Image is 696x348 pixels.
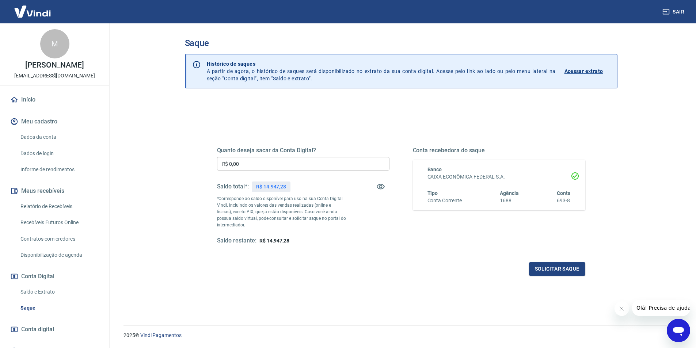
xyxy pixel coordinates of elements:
a: Dados da conta [18,130,100,145]
button: Conta Digital [9,268,100,284]
p: [PERSON_NAME] [25,61,84,69]
div: M [40,29,69,58]
p: Histórico de saques [207,60,556,68]
a: Informe de rendimentos [18,162,100,177]
h5: Saldo restante: [217,237,256,245]
a: Recebíveis Futuros Online [18,215,100,230]
iframe: Fechar mensagem [615,301,629,316]
a: Relatório de Recebíveis [18,199,100,214]
h6: 1688 [500,197,519,204]
a: Início [9,92,100,108]
a: Acessar extrato [564,60,611,82]
p: Acessar extrato [564,68,603,75]
span: Agência [500,190,519,196]
a: Dados de login [18,146,100,161]
h5: Quanto deseja sacar da Conta Digital? [217,147,389,154]
h6: CAIXA ECONÔMICA FEDERAL S.A. [427,173,571,181]
a: Saque [18,301,100,316]
button: Meus recebíveis [9,183,100,199]
span: Olá! Precisa de ajuda? [4,5,61,11]
a: Saldo e Extrato [18,284,100,299]
span: R$ 14.947,28 [259,238,289,244]
a: Conta digital [9,321,100,337]
p: [EMAIL_ADDRESS][DOMAIN_NAME] [14,72,95,80]
h5: Saldo total*: [217,183,249,190]
p: R$ 14.947,28 [256,183,286,191]
h6: Conta Corrente [427,197,462,204]
img: Vindi [9,0,56,23]
button: Meu cadastro [9,114,100,130]
span: Conta digital [21,324,54,334]
p: A partir de agora, o histórico de saques será disponibilizado no extrato da sua conta digital. Ac... [207,60,556,82]
iframe: Mensagem da empresa [632,300,690,316]
iframe: Botão para abrir a janela de mensagens [667,319,690,342]
h6: 693-8 [557,197,571,204]
button: Sair [661,5,687,19]
h5: Conta recebedora do saque [413,147,585,154]
span: Tipo [427,190,438,196]
button: Solicitar saque [529,262,585,276]
h3: Saque [185,38,617,48]
p: *Corresponde ao saldo disponível para uso na sua Conta Digital Vindi. Incluindo os valores das ve... [217,195,346,228]
span: Conta [557,190,571,196]
span: Banco [427,167,442,172]
p: 2025 © [123,332,678,339]
a: Contratos com credores [18,232,100,246]
a: Vindi Pagamentos [140,332,182,338]
a: Disponibilização de agenda [18,248,100,263]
